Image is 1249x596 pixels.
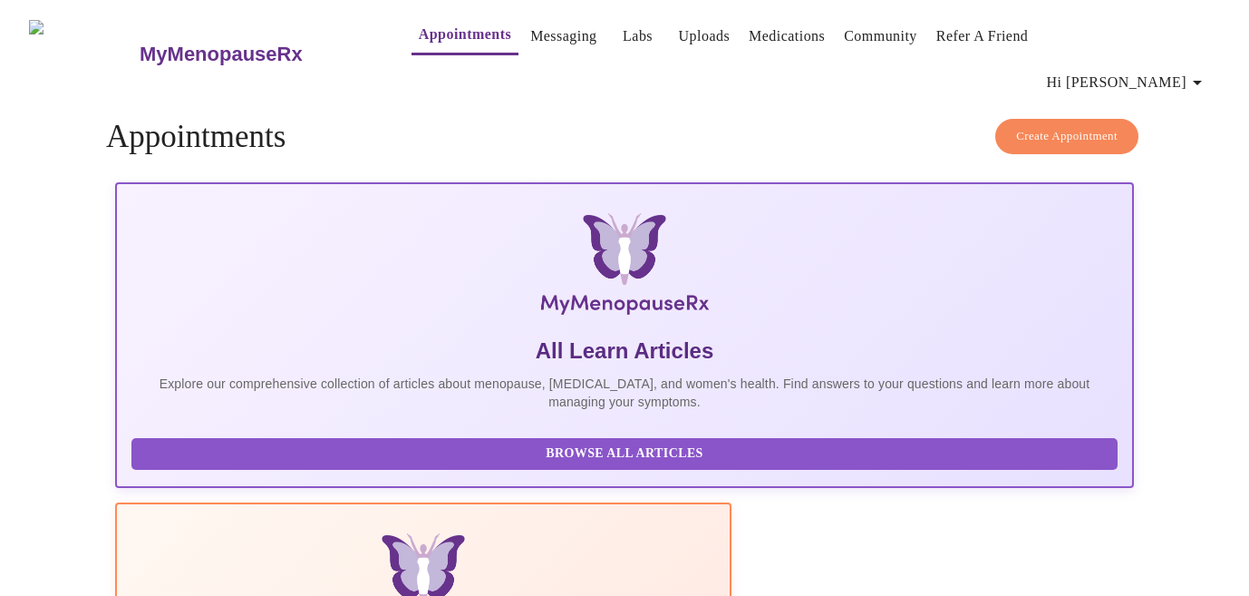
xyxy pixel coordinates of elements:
a: Community [844,24,917,49]
button: Uploads [672,18,738,54]
button: Create Appointment [995,119,1138,154]
button: Community [837,18,925,54]
p: Explore our comprehensive collection of articles about menopause, [MEDICAL_DATA], and women's hea... [131,375,1118,411]
img: MyMenopauseRx Logo [29,20,138,88]
a: MyMenopauseRx [138,23,375,86]
button: Medications [741,18,832,54]
button: Messaging [523,18,604,54]
h5: All Learn Articles [131,337,1118,366]
a: Refer a Friend [936,24,1029,49]
h3: MyMenopauseRx [140,43,303,66]
button: Refer a Friend [929,18,1036,54]
h4: Appointments [106,119,1143,155]
span: Browse All Articles [150,443,1099,465]
a: Labs [623,24,653,49]
button: Labs [609,18,667,54]
button: Appointments [411,16,518,55]
a: Uploads [679,24,731,49]
span: Hi [PERSON_NAME] [1047,70,1208,95]
img: MyMenopauseRx Logo [285,213,964,322]
button: Hi [PERSON_NAME] [1040,64,1215,101]
span: Create Appointment [1016,126,1118,147]
a: Browse All Articles [131,445,1122,460]
button: Browse All Articles [131,438,1118,470]
a: Medications [749,24,825,49]
a: Appointments [419,22,511,47]
a: Messaging [530,24,596,49]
